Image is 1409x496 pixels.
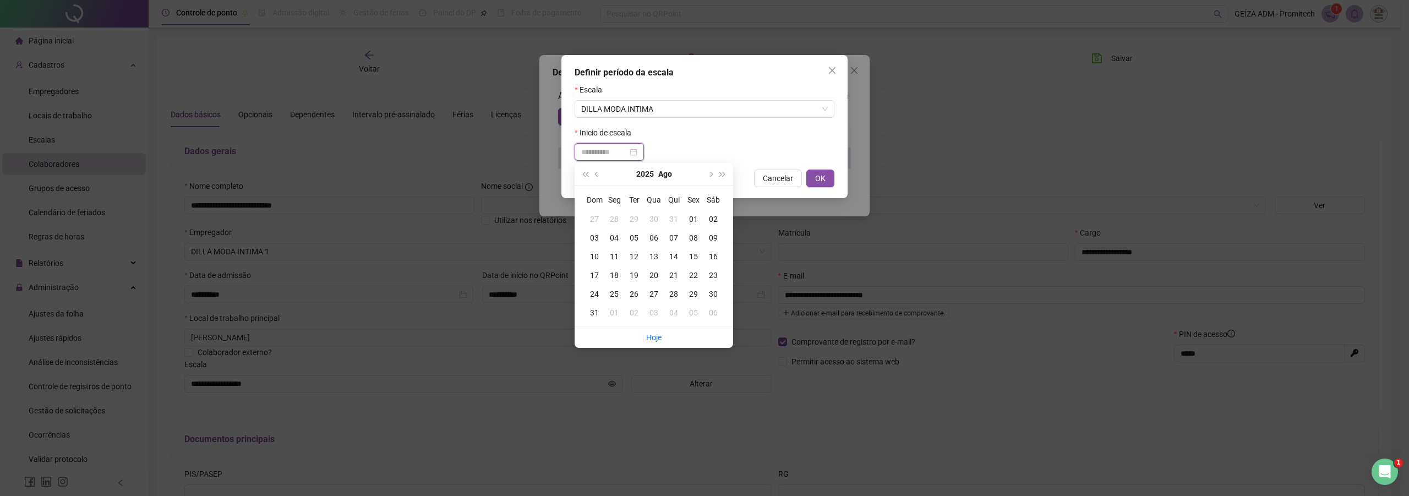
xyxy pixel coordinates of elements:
td: 2025-08-27 [644,285,664,303]
td: 2025-08-23 [703,266,723,285]
div: 27 [644,288,664,300]
div: 03 [585,232,604,244]
td: 2025-07-28 [604,210,624,228]
td: 2025-08-02 [703,210,723,228]
td: 2025-08-15 [684,247,703,266]
span: close [828,66,837,75]
div: 07 [664,232,684,244]
th: Sex [684,190,703,210]
a: Hoje [646,333,662,342]
td: 2025-08-29 [684,285,703,303]
td: 2025-08-28 [664,285,684,303]
td: 2025-08-09 [703,228,723,247]
td: 2025-07-31 [664,210,684,228]
button: OK [806,170,834,187]
div: 27 [585,213,604,225]
td: 2025-08-17 [585,266,604,285]
div: 02 [624,307,644,319]
button: prev-year [591,163,603,185]
div: 16 [703,250,723,263]
div: 25 [604,288,624,300]
button: super-prev-year [579,163,591,185]
td: 2025-08-24 [585,285,604,303]
div: 14 [664,250,684,263]
th: Dom [585,190,604,210]
div: 23 [703,269,723,281]
th: Qui [664,190,684,210]
div: 31 [664,213,684,225]
iframe: Intercom live chat [1372,459,1398,485]
button: super-next-year [717,163,729,185]
label: Escala [575,84,609,96]
div: 19 [624,269,644,281]
td: 2025-08-13 [644,247,664,266]
div: 10 [585,250,604,263]
span: OK [815,172,826,184]
div: 11 [604,250,624,263]
td: 2025-08-01 [684,210,703,228]
th: Seg [604,190,624,210]
div: 02 [703,213,723,225]
td: 2025-08-21 [664,266,684,285]
div: 29 [684,288,703,300]
div: 22 [684,269,703,281]
td: 2025-08-06 [644,228,664,247]
td: 2025-08-19 [624,266,644,285]
button: Close [823,62,841,79]
td: 2025-09-01 [604,303,624,322]
div: 30 [644,213,664,225]
td: 2025-08-25 [604,285,624,303]
td: 2025-08-04 [604,228,624,247]
button: next-year [704,163,716,185]
th: Qua [644,190,664,210]
div: 28 [664,288,684,300]
div: 03 [644,307,664,319]
div: 04 [664,307,684,319]
div: 08 [684,232,703,244]
div: 15 [684,250,703,263]
td: 2025-09-02 [624,303,644,322]
td: 2025-08-14 [664,247,684,266]
td: 2025-09-05 [684,303,703,322]
td: 2025-08-11 [604,247,624,266]
div: 01 [604,307,624,319]
span: Cancelar [763,172,793,184]
button: month panel [658,163,672,185]
span: DILLA MODA INTIMA [581,101,828,117]
td: 2025-08-31 [585,303,604,322]
td: 2025-09-03 [644,303,664,322]
td: 2025-08-07 [664,228,684,247]
td: 2025-09-06 [703,303,723,322]
td: 2025-07-30 [644,210,664,228]
td: 2025-07-27 [585,210,604,228]
div: 13 [644,250,664,263]
th: Sáb [703,190,723,210]
button: year panel [636,163,654,185]
div: 05 [684,307,703,319]
td: 2025-08-30 [703,285,723,303]
label: Inicio de escala [575,127,638,139]
td: 2025-08-10 [585,247,604,266]
div: 30 [703,288,723,300]
td: 2025-08-18 [604,266,624,285]
div: 31 [585,307,604,319]
div: 21 [664,269,684,281]
div: 20 [644,269,664,281]
div: 09 [703,232,723,244]
div: 28 [604,213,624,225]
th: Ter [624,190,644,210]
td: 2025-08-26 [624,285,644,303]
td: 2025-08-12 [624,247,644,266]
div: 26 [624,288,644,300]
div: 12 [624,250,644,263]
div: 06 [703,307,723,319]
div: 06 [644,232,664,244]
td: 2025-08-22 [684,266,703,285]
div: 04 [604,232,624,244]
td: 2025-08-03 [585,228,604,247]
td: 2025-08-08 [684,228,703,247]
div: 29 [624,213,644,225]
td: 2025-08-16 [703,247,723,266]
button: Cancelar [754,170,802,187]
div: 24 [585,288,604,300]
